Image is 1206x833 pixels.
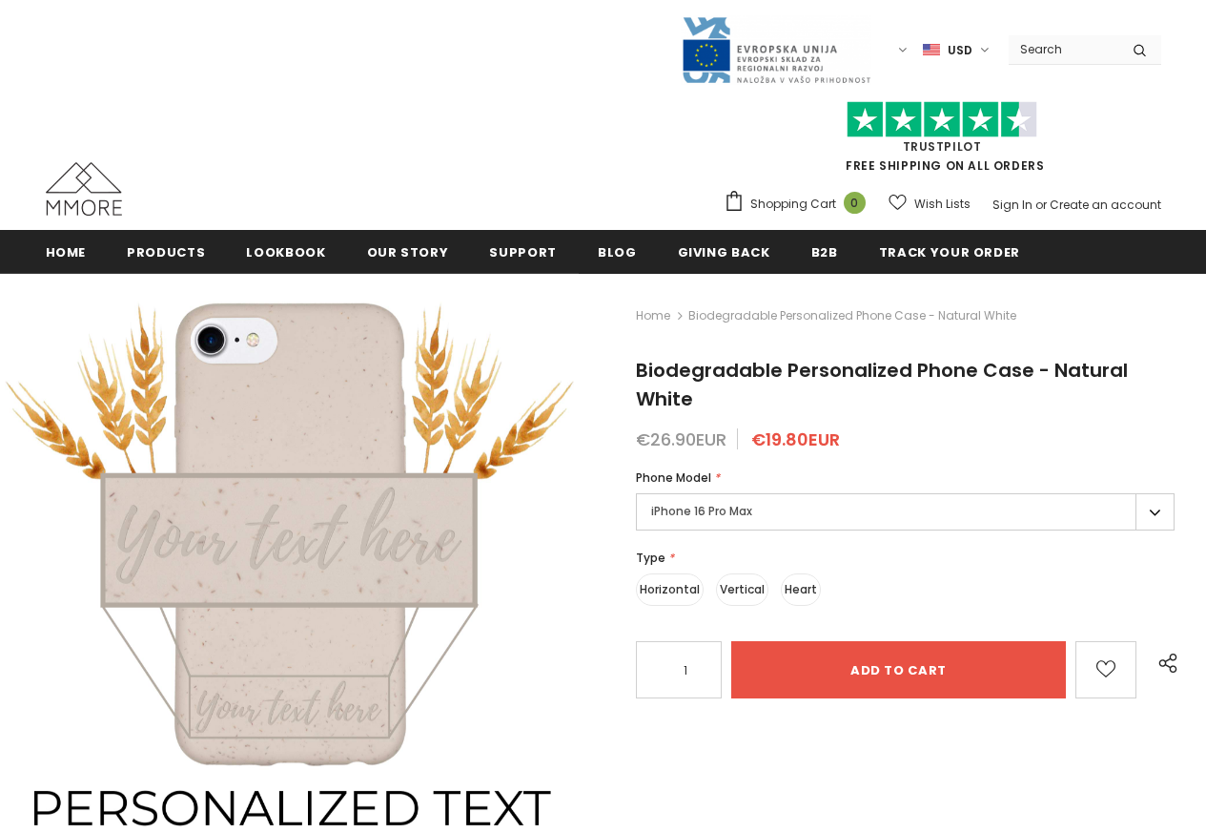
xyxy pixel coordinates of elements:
img: Javni Razpis [681,15,871,85]
a: Our Story [367,230,449,273]
a: Blog [598,230,637,273]
a: Giving back [678,230,770,273]
a: Home [636,304,670,327]
span: Type [636,550,665,566]
span: Biodegradable Personalized Phone Case - Natural White [636,357,1128,412]
img: USD [923,42,940,58]
span: Blog [598,243,637,261]
a: Products [127,230,205,273]
span: Track your order [879,243,1020,261]
label: Horizontal [636,573,704,606]
label: Heart [781,573,821,606]
input: Search Site [1009,35,1118,63]
label: iPhone 16 Pro Max [636,493,1175,531]
span: support [489,243,557,261]
span: FREE SHIPPING ON ALL ORDERS [724,110,1161,174]
span: or [1035,197,1047,213]
span: Products [127,243,205,261]
span: USD [948,41,972,60]
span: Phone Model [636,469,711,486]
span: Our Story [367,243,449,261]
span: Lookbook [246,243,325,261]
span: €26.90EUR [636,427,726,451]
a: Shopping Cart 0 [724,190,875,219]
span: €19.80EUR [751,427,840,451]
a: support [489,230,557,273]
span: 0 [844,192,866,214]
a: Sign In [992,197,1032,213]
a: Home [46,230,87,273]
a: Create an account [1050,197,1161,213]
a: Track your order [879,230,1020,273]
span: Shopping Cart [750,195,836,214]
span: Biodegradable Personalized Phone Case - Natural White [688,304,1016,327]
a: B2B [811,230,838,273]
a: Wish Lists [889,187,971,220]
span: Giving back [678,243,770,261]
img: MMORE Cases [46,162,122,216]
a: Javni Razpis [681,41,871,57]
input: Add to cart [731,641,1066,698]
a: Lookbook [246,230,325,273]
span: B2B [811,243,838,261]
span: Wish Lists [914,195,971,214]
label: Vertical [716,573,768,606]
span: Home [46,243,87,261]
img: Trust Pilot Stars [847,101,1037,138]
a: Trustpilot [903,138,982,155]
